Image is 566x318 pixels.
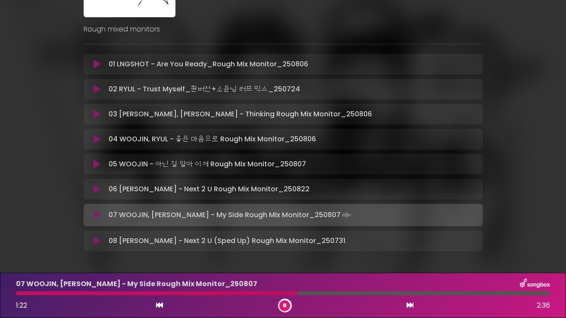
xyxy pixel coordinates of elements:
[109,59,308,69] p: 01 LNGSHOT - Are You Ready_Rough Mix Monitor_250806
[109,84,300,94] p: 02 RYUL - Trust Myself_퀀버전+소윤님 러프 믹스_250724
[109,236,345,246] p: 08 [PERSON_NAME] - Next 2 U (Sped Up) Rough Mix Monitor_250731
[84,24,483,34] p: Rough mixed monitors
[109,134,316,144] p: 04 WOOJIN, RYUL - 좋은 마음으로 Rough Mix Monitor_250806
[109,159,306,169] p: 05 WOOJIN - 아닌 걸 알아 이제 Rough Mix Monitor_250807
[16,279,257,289] p: 07 WOOJIN, [PERSON_NAME] - My Side Rough Mix Monitor_250807
[109,109,372,119] p: 03 [PERSON_NAME], [PERSON_NAME] - Thinking Rough Mix Monitor_250806
[341,209,353,221] img: waveform4.gif
[520,278,550,290] img: songbox-logo-white.png
[109,184,310,194] p: 06 [PERSON_NAME] - Next 2 U Rough Mix Monitor_250822
[109,209,353,221] p: 07 WOOJIN, [PERSON_NAME] - My Side Rough Mix Monitor_250807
